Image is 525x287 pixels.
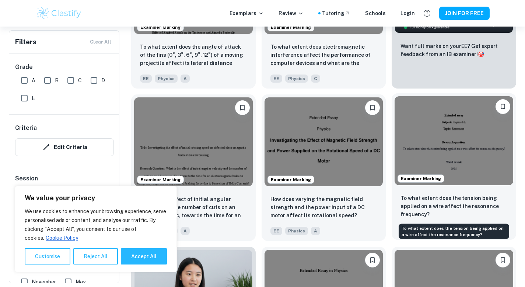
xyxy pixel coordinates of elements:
a: Tutoring [322,9,350,17]
p: We value your privacy [25,194,167,203]
span: Examiner Marking [268,24,314,31]
h6: Session [15,174,114,189]
span: B [55,76,59,84]
button: Please log in to bookmark exemplars [496,99,510,114]
span: EE [270,227,282,235]
span: Examiner Marking [137,176,183,183]
span: C [78,76,82,84]
button: Help and Feedback [421,7,433,20]
span: 🎯 [478,51,484,57]
div: We value your privacy [15,186,177,272]
span: Physics [155,75,178,83]
h6: Grade [15,63,114,72]
div: To what extent does the tension being applied on a wire affect the resonance frequency? [399,224,509,239]
span: Examiner Marking [398,175,444,182]
span: EE [270,75,282,83]
span: EE [140,75,152,83]
span: C [311,75,320,83]
p: To what extent does the angle of attack of the fins (0°, 3°, 6°, 9°, 12°) of a moving projectile ... [140,43,247,68]
p: Exemplars [230,9,264,17]
span: D [101,76,105,84]
span: Physics [285,75,308,83]
button: Please log in to bookmark exemplars [496,253,510,267]
button: Accept All [121,248,167,264]
span: November [32,278,56,286]
img: Physics EE example thumbnail: What is the effect of initial angular ve [134,97,253,186]
a: Schools [365,9,386,17]
span: A [32,76,35,84]
button: JOIN FOR FREE [439,7,490,20]
img: Clastify logo [36,6,83,21]
p: To what extent does electromagnetic interference affect the performance of computer devices and w... [270,43,377,68]
h6: Filters [15,37,36,47]
span: A [311,227,320,235]
span: Physics [285,227,308,235]
p: What is the effect of initial angular velocity and the number of cuts on an Aluminium disc, towar... [140,195,247,220]
span: May [76,278,85,286]
p: Want full marks on your EE ? Get expert feedback from an IB examiner! [400,42,507,58]
span: E [32,94,35,102]
span: A [181,227,190,235]
img: Physics EE example thumbnail: To what extent does the tension being a [395,96,513,185]
a: Login [400,9,415,17]
span: A [181,75,190,83]
a: Cookie Policy [45,235,78,241]
button: Edit Criteria [15,138,114,156]
button: Please log in to bookmark exemplars [365,253,380,267]
h6: Criteria [15,124,37,132]
p: Review [279,9,304,17]
a: Examiner MarkingPlease log in to bookmark exemplarsWhat is the effect of initial angular velocity... [131,94,256,241]
button: Please log in to bookmark exemplars [365,100,380,115]
p: How does varying the magnetic field strength and the power input of a DC motor affect its rotatio... [270,195,377,219]
button: Reject All [73,248,118,264]
p: We use cookies to enhance your browsing experience, serve personalised ads or content, and analys... [25,207,167,242]
button: Please log in to bookmark exemplars [235,100,250,115]
span: Examiner Marking [137,24,183,31]
p: To what extent does the tension being applied on a wire affect the resonance frequency? [400,194,507,218]
a: Examiner MarkingPlease log in to bookmark exemplars To what extent does the tension being applied... [392,94,516,241]
a: Examiner MarkingPlease log in to bookmark exemplarsHow does varying the magnetic field strength a... [262,94,386,241]
button: Customise [25,248,70,264]
img: Physics EE example thumbnail: How does varying the magnetic field stre [265,97,383,186]
span: Examiner Marking [268,176,314,183]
